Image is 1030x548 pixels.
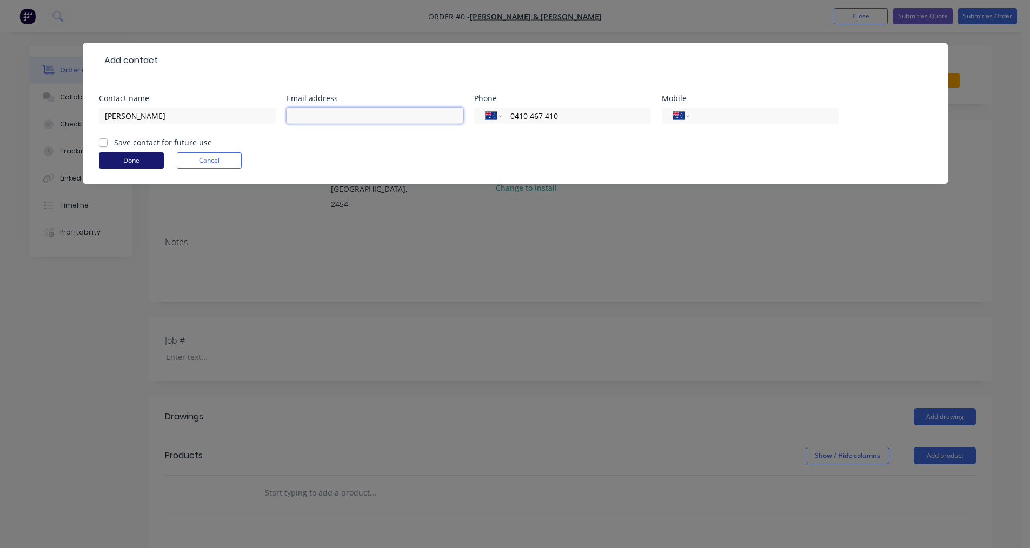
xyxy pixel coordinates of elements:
[114,137,212,148] label: Save contact for future use
[99,54,158,67] div: Add contact
[474,95,651,102] div: Phone
[662,95,839,102] div: Mobile
[177,152,242,169] button: Cancel
[99,95,276,102] div: Contact name
[99,152,164,169] button: Done
[287,95,463,102] div: Email address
